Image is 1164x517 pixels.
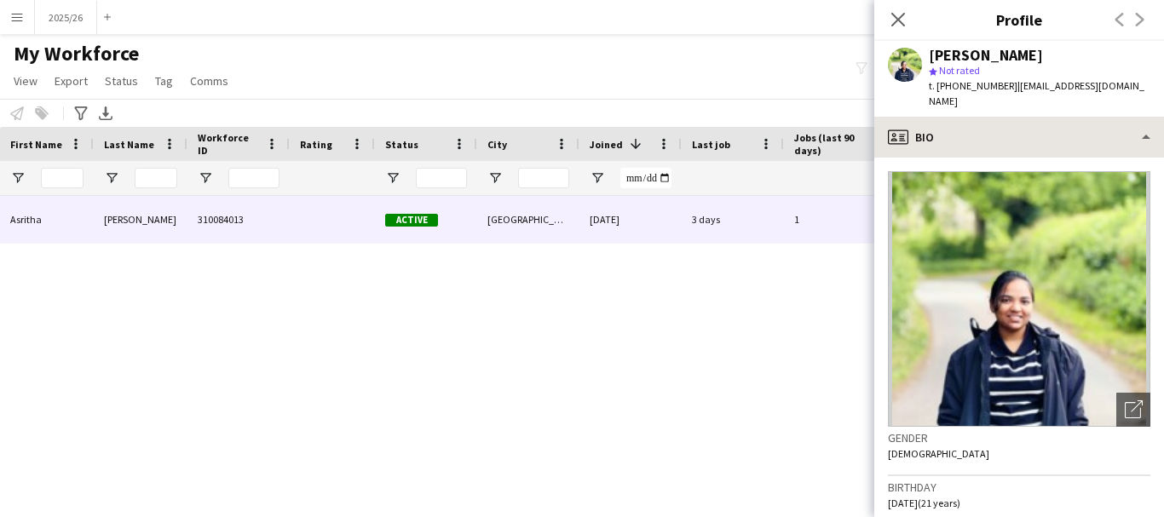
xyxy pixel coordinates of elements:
[385,170,400,186] button: Open Filter Menu
[385,138,418,151] span: Status
[7,70,44,92] a: View
[888,480,1150,495] h3: Birthday
[590,138,623,151] span: Joined
[41,168,84,188] input: First Name Filter Input
[104,138,154,151] span: Last Name
[416,168,467,188] input: Status Filter Input
[228,168,279,188] input: Workforce ID Filter Input
[198,131,259,157] span: Workforce ID
[888,497,960,509] span: [DATE] (21 years)
[48,70,95,92] a: Export
[198,170,213,186] button: Open Filter Menu
[71,103,91,124] app-action-btn: Advanced filters
[104,170,119,186] button: Open Filter Menu
[10,138,62,151] span: First Name
[888,447,989,460] span: [DEMOGRAPHIC_DATA]
[477,196,579,243] div: [GEOGRAPHIC_DATA]
[183,70,235,92] a: Comms
[385,214,438,227] span: Active
[888,430,1150,445] h3: Gender
[874,9,1164,31] h3: Profile
[939,64,980,77] span: Not rated
[692,138,730,151] span: Last job
[55,73,88,89] span: Export
[135,168,177,188] input: Last Name Filter Input
[98,70,145,92] a: Status
[929,79,1144,107] span: | [EMAIL_ADDRESS][DOMAIN_NAME]
[487,138,507,151] span: City
[14,73,37,89] span: View
[794,131,864,157] span: Jobs (last 90 days)
[579,196,682,243] div: [DATE]
[784,196,895,243] div: 1
[148,70,180,92] a: Tag
[95,103,116,124] app-action-btn: Export XLSX
[929,48,1043,63] div: [PERSON_NAME]
[487,170,503,186] button: Open Filter Menu
[682,196,784,243] div: 3 days
[190,73,228,89] span: Comms
[888,171,1150,427] img: Crew avatar or photo
[105,73,138,89] span: Status
[929,79,1017,92] span: t. [PHONE_NUMBER]
[620,168,671,188] input: Joined Filter Input
[155,73,173,89] span: Tag
[10,170,26,186] button: Open Filter Menu
[14,41,139,66] span: My Workforce
[300,138,332,151] span: Rating
[187,196,290,243] div: 310084013
[590,170,605,186] button: Open Filter Menu
[1116,393,1150,427] div: Open photos pop-in
[874,117,1164,158] div: Bio
[518,168,569,188] input: City Filter Input
[94,196,187,243] div: [PERSON_NAME]
[35,1,97,34] button: 2025/26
